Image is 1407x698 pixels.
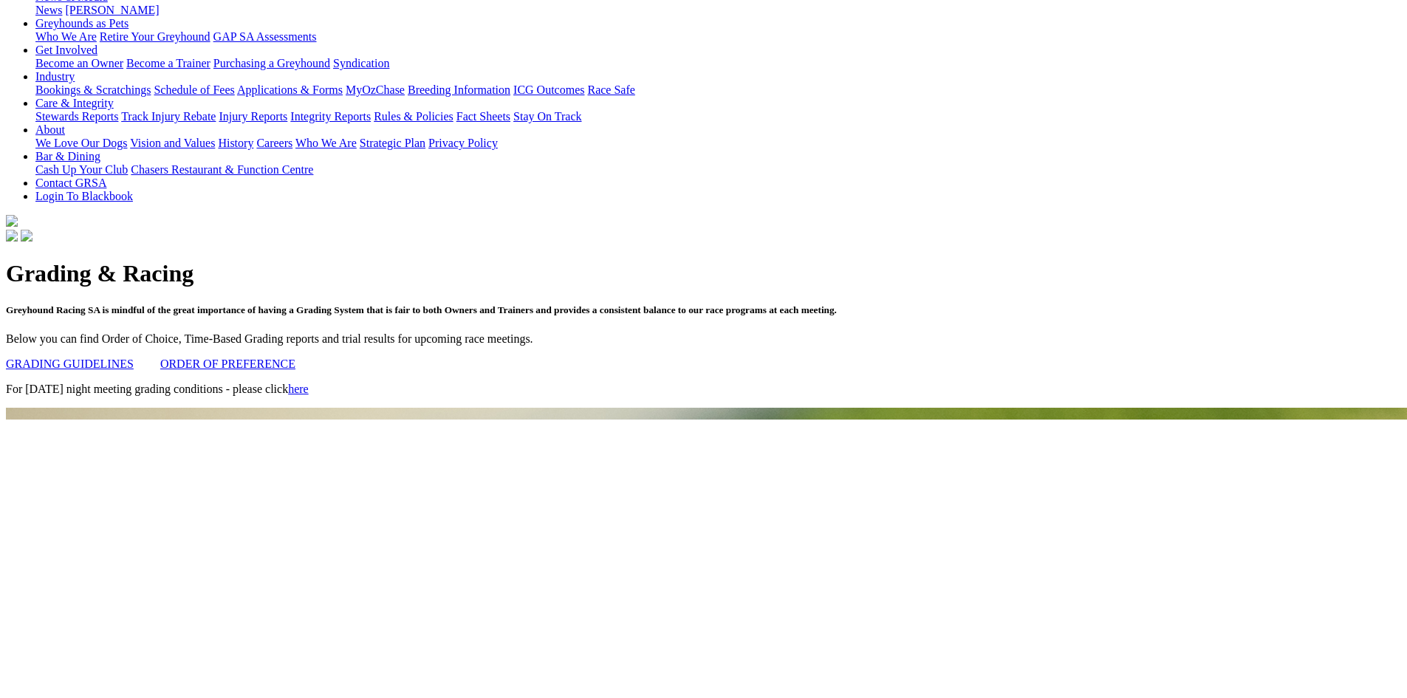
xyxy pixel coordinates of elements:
div: About [35,137,1401,150]
a: Schedule of Fees [154,83,234,96]
a: Chasers Restaurant & Function Centre [131,163,313,176]
div: Industry [35,83,1401,97]
a: History [218,137,253,149]
a: Care & Integrity [35,97,114,109]
a: Applications & Forms [237,83,343,96]
a: Get Involved [35,44,97,56]
a: Stewards Reports [35,110,118,123]
a: Privacy Policy [428,137,498,149]
a: GAP SA Assessments [213,30,317,43]
a: News [35,4,62,16]
div: News & Media [35,4,1401,17]
a: Integrity Reports [290,110,371,123]
a: Bookings & Scratchings [35,83,151,96]
a: Who We Are [35,30,97,43]
p: Below you can find Order of Choice, Time-Based Grading reports and trial results for upcoming rac... [6,332,1401,346]
a: Rules & Policies [374,110,453,123]
a: Who We Are [295,137,357,149]
a: here [288,383,309,395]
a: Become an Owner [35,57,123,69]
a: Strategic Plan [360,137,425,149]
h1: Grading & Racing [6,260,1401,287]
a: Vision and Values [130,137,215,149]
a: Injury Reports [219,110,287,123]
img: facebook.svg [6,230,18,242]
a: GRADING GUIDELINES [6,357,134,370]
a: Become a Trainer [126,57,210,69]
a: Bar & Dining [35,150,100,162]
div: Get Involved [35,57,1401,70]
h5: Greyhound Racing SA is mindful of the great importance of having a Grading System that is fair to... [6,304,1401,316]
a: Fact Sheets [456,110,510,123]
span: For [DATE] night meeting grading conditions - please click [6,383,309,395]
a: Contact GRSA [35,177,106,189]
a: Careers [256,137,292,149]
a: Purchasing a Greyhound [213,57,330,69]
a: Cash Up Your Club [35,163,128,176]
div: Bar & Dining [35,163,1401,177]
a: [PERSON_NAME] [65,4,159,16]
a: ICG Outcomes [513,83,584,96]
a: MyOzChase [346,83,405,96]
a: Track Injury Rebate [121,110,216,123]
a: Greyhounds as Pets [35,17,129,30]
a: About [35,123,65,136]
a: Stay On Track [513,110,581,123]
a: Industry [35,70,75,83]
div: Care & Integrity [35,110,1401,123]
a: We Love Our Dogs [35,137,127,149]
a: Breeding Information [408,83,510,96]
a: Retire Your Greyhound [100,30,210,43]
a: ORDER OF PREFERENCE [160,357,295,370]
a: Syndication [333,57,389,69]
a: Race Safe [587,83,634,96]
img: twitter.svg [21,230,32,242]
div: Greyhounds as Pets [35,30,1401,44]
img: logo-grsa-white.png [6,215,18,227]
a: Login To Blackbook [35,190,133,202]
